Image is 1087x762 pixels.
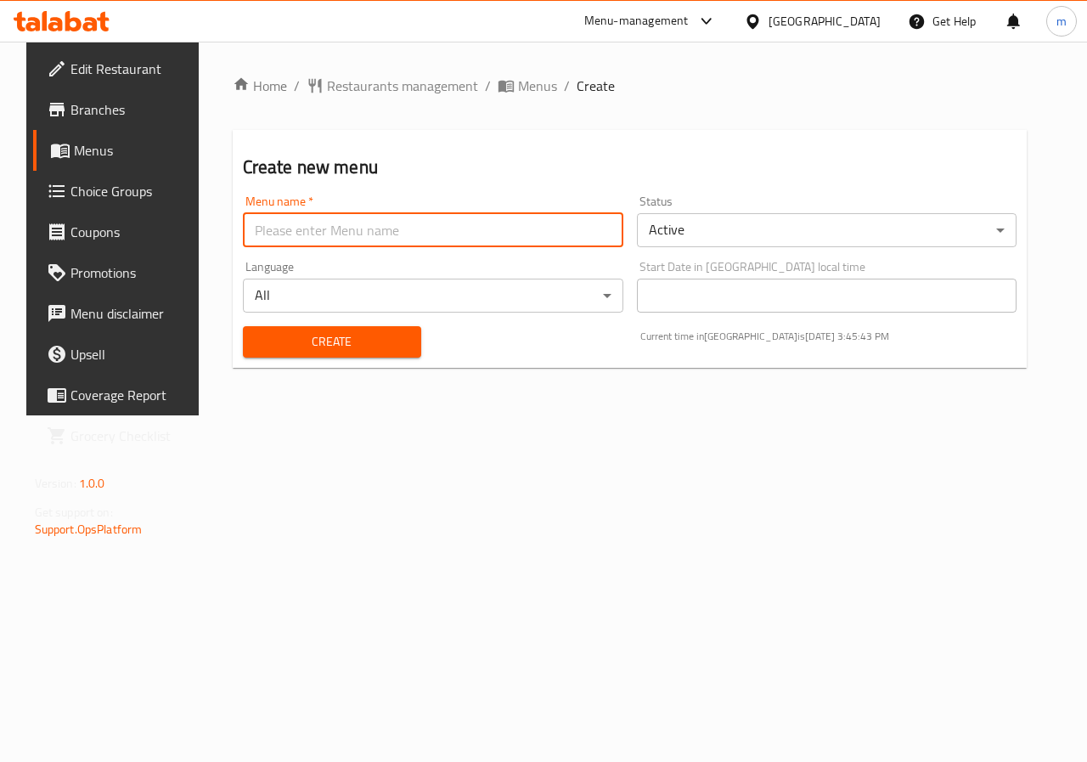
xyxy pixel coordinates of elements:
span: Menu disclaimer [70,303,194,324]
a: Branches [33,89,208,130]
a: Promotions [33,252,208,293]
div: All [243,279,623,313]
nav: breadcrumb [233,76,1028,96]
span: 1.0.0 [79,472,105,494]
span: Version: [35,472,76,494]
li: / [294,76,300,96]
span: Coverage Report [70,385,194,405]
a: Edit Restaurant [33,48,208,89]
a: Home [233,76,287,96]
div: Active [637,213,1017,247]
a: Restaurants management [307,76,478,96]
a: Choice Groups [33,171,208,212]
span: Create [577,76,615,96]
li: / [485,76,491,96]
span: Edit Restaurant [70,59,194,79]
span: Coupons [70,222,194,242]
h2: Create new menu [243,155,1017,180]
p: Current time in [GEOGRAPHIC_DATA] is [DATE] 3:45:43 PM [640,329,1017,344]
a: Menus [33,130,208,171]
span: m [1056,12,1067,31]
span: Promotions [70,262,194,283]
a: Upsell [33,334,208,375]
div: Menu-management [584,11,689,31]
a: Coverage Report [33,375,208,415]
button: Create [243,326,421,358]
a: Menu disclaimer [33,293,208,334]
a: Coupons [33,212,208,252]
div: [GEOGRAPHIC_DATA] [769,12,881,31]
span: Choice Groups [70,181,194,201]
span: Restaurants management [327,76,478,96]
input: Please enter Menu name [243,213,623,247]
span: Branches [70,99,194,120]
span: Menus [74,140,194,161]
a: Grocery Checklist [33,415,208,456]
a: Menus [498,76,557,96]
a: Support.OpsPlatform [35,518,143,540]
span: Upsell [70,344,194,364]
li: / [564,76,570,96]
span: Create [256,331,408,353]
span: Menus [518,76,557,96]
span: Grocery Checklist [70,426,194,446]
span: Get support on: [35,501,113,523]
